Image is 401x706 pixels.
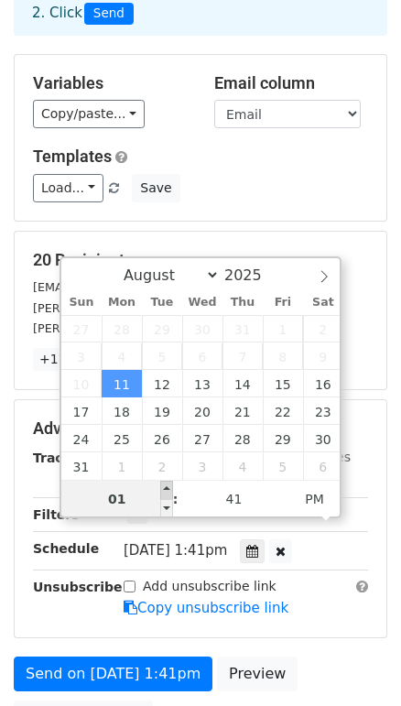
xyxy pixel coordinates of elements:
[182,425,222,452] span: August 27, 2025
[217,657,298,691] a: Preview
[263,315,303,342] span: August 1, 2025
[33,147,112,166] a: Templates
[102,370,142,397] span: August 11, 2025
[61,315,102,342] span: July 27, 2025
[102,452,142,480] span: September 1, 2025
[14,657,212,691] a: Send on [DATE] 1:41pm
[102,342,142,370] span: August 4, 2025
[279,448,351,467] label: UTM Codes
[289,481,340,517] span: Click to toggle
[102,315,142,342] span: July 28, 2025
[222,342,263,370] span: August 7, 2025
[303,297,343,309] span: Sat
[142,342,182,370] span: August 5, 2025
[263,370,303,397] span: August 15, 2025
[222,425,263,452] span: August 28, 2025
[142,297,182,309] span: Tue
[124,600,288,616] a: Copy unsubscribe link
[33,418,368,439] h5: Advanced
[61,481,173,517] input: Hour
[142,370,182,397] span: August 12, 2025
[102,397,142,425] span: August 18, 2025
[61,397,102,425] span: August 17, 2025
[33,451,94,465] strong: Tracking
[222,315,263,342] span: July 31, 2025
[143,577,276,596] label: Add unsubscribe link
[33,348,110,371] a: +17 more
[173,481,179,517] span: :
[61,342,102,370] span: August 3, 2025
[142,397,182,425] span: August 19, 2025
[61,452,102,480] span: August 31, 2025
[33,301,334,315] small: [PERSON_NAME][EMAIL_ADDRESS][DOMAIN_NAME]
[33,174,103,202] a: Load...
[303,315,343,342] span: August 2, 2025
[303,342,343,370] span: August 9, 2025
[309,618,401,706] iframe: Chat Widget
[182,452,222,480] span: September 3, 2025
[33,73,187,93] h5: Variables
[33,280,237,294] small: [EMAIL_ADDRESS][DOMAIN_NAME]
[61,297,102,309] span: Sun
[33,541,99,556] strong: Schedule
[222,452,263,480] span: September 4, 2025
[303,425,343,452] span: August 30, 2025
[182,397,222,425] span: August 20, 2025
[102,425,142,452] span: August 25, 2025
[124,542,227,559] span: [DATE] 1:41pm
[84,3,134,25] span: Send
[102,297,142,309] span: Mon
[33,250,368,270] h5: 20 Recipients
[214,73,368,93] h5: Email column
[142,315,182,342] span: July 29, 2025
[61,425,102,452] span: August 24, 2025
[182,370,222,397] span: August 13, 2025
[142,425,182,452] span: August 26, 2025
[303,452,343,480] span: September 6, 2025
[222,370,263,397] span: August 14, 2025
[33,507,80,522] strong: Filters
[222,297,263,309] span: Thu
[263,425,303,452] span: August 29, 2025
[263,297,303,309] span: Fri
[222,397,263,425] span: August 21, 2025
[263,342,303,370] span: August 8, 2025
[61,370,102,397] span: August 10, 2025
[33,321,334,335] small: [PERSON_NAME][EMAIL_ADDRESS][DOMAIN_NAME]
[182,342,222,370] span: August 6, 2025
[182,297,222,309] span: Wed
[179,481,290,517] input: Minute
[132,174,179,202] button: Save
[303,397,343,425] span: August 23, 2025
[263,397,303,425] span: August 22, 2025
[33,580,123,594] strong: Unsubscribe
[142,452,182,480] span: September 2, 2025
[33,100,145,128] a: Copy/paste...
[303,370,343,397] span: August 16, 2025
[263,452,303,480] span: September 5, 2025
[309,618,401,706] div: Widżet czatu
[182,315,222,342] span: July 30, 2025
[220,266,286,284] input: Year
